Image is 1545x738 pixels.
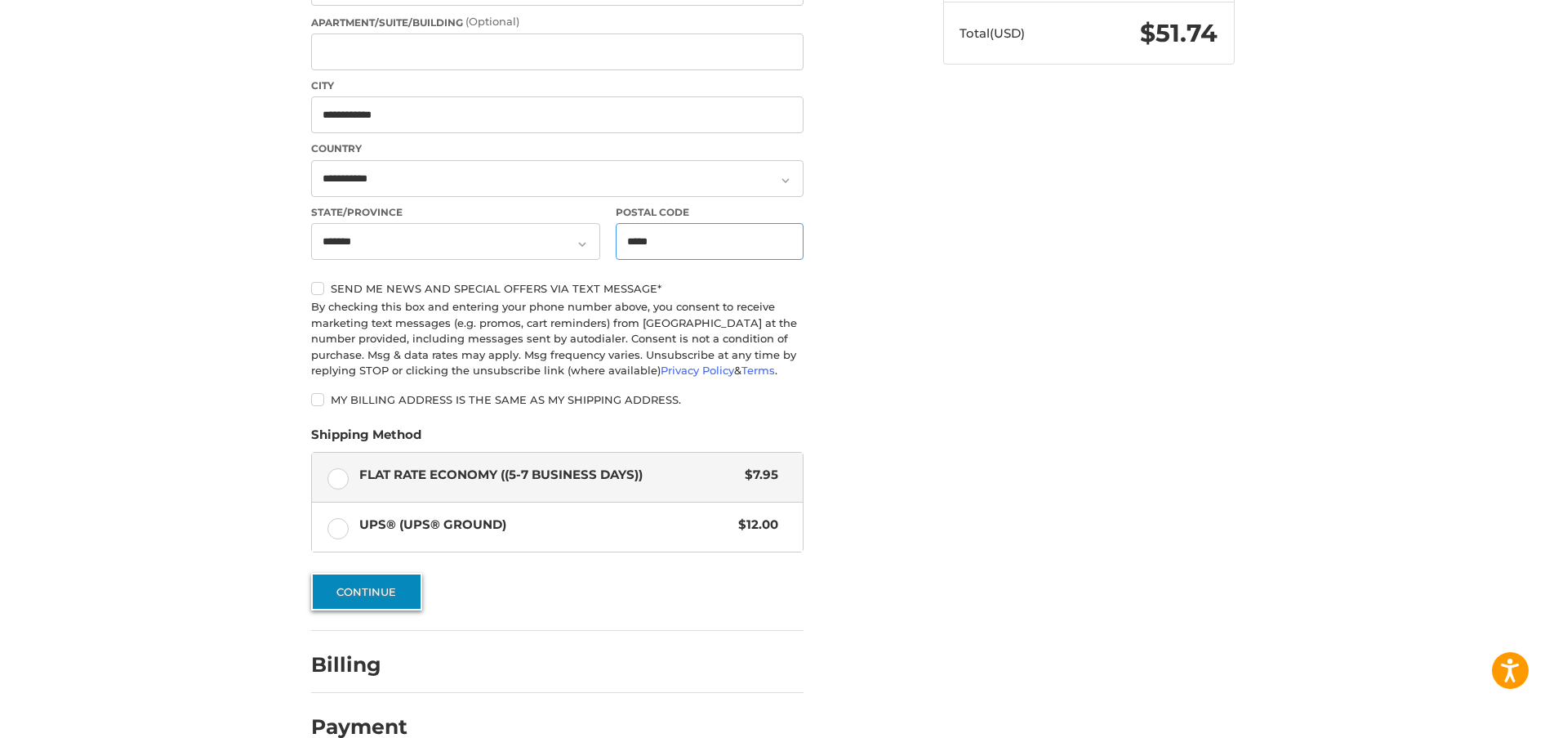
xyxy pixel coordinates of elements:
span: $51.74 [1140,18,1218,48]
label: Apartment/Suite/Building [311,14,804,30]
button: Continue [311,573,422,611]
label: Send me news and special offers via text message* [311,282,804,295]
span: $7.95 [737,466,779,485]
label: Country [311,141,804,156]
span: Flat Rate Economy ((5-7 Business Days)) [359,466,737,485]
a: Privacy Policy [661,364,734,377]
span: UPS® (UPS® Ground) [359,516,731,534]
span: Total (USD) [960,25,1025,41]
h2: Billing [311,652,407,678]
label: State/Province [311,205,600,220]
legend: Shipping Method [311,426,421,452]
small: (Optional) [465,15,519,28]
label: City [311,78,804,93]
span: $12.00 [731,516,779,534]
label: Postal Code [616,205,804,220]
div: By checking this box and entering your phone number above, you consent to receive marketing text ... [311,299,804,379]
a: Terms [741,364,775,377]
label: My billing address is the same as my shipping address. [311,393,804,406]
